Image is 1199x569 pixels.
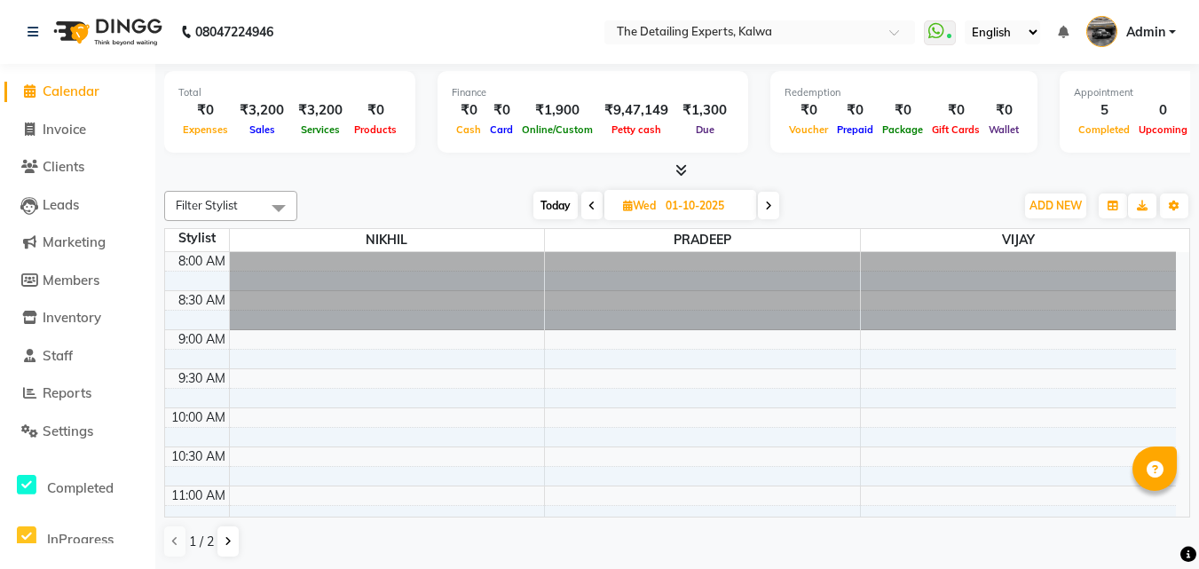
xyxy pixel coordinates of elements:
[785,100,832,121] div: ₹0
[832,123,878,136] span: Prepaid
[984,123,1023,136] span: Wallet
[927,123,984,136] span: Gift Cards
[43,423,93,439] span: Settings
[43,347,73,364] span: Staff
[178,85,401,100] div: Total
[168,447,229,466] div: 10:30 AM
[189,533,214,551] span: 1 / 2
[350,123,401,136] span: Products
[861,229,1176,251] span: VIJAY
[175,369,229,388] div: 9:30 AM
[175,330,229,349] div: 9:00 AM
[4,308,151,328] a: Inventory
[43,272,99,288] span: Members
[4,383,151,404] a: Reports
[452,100,485,121] div: ₹0
[4,82,151,102] a: Calendar
[47,531,114,548] span: InProgress
[878,123,927,136] span: Package
[1124,498,1181,551] iframe: chat widget
[1025,194,1086,218] button: ADD NEW
[4,233,151,253] a: Marketing
[178,100,233,121] div: ₹0
[545,229,860,251] span: PRADEEP
[1134,123,1192,136] span: Upcoming
[675,100,734,121] div: ₹1,300
[291,100,350,121] div: ₹3,200
[533,192,578,219] span: Today
[832,100,878,121] div: ₹0
[45,7,167,57] img: logo
[785,85,1023,100] div: Redemption
[878,100,927,121] div: ₹0
[4,271,151,291] a: Members
[178,123,233,136] span: Expenses
[4,195,151,216] a: Leads
[245,123,280,136] span: Sales
[4,120,151,140] a: Invoice
[43,83,99,99] span: Calendar
[517,123,597,136] span: Online/Custom
[176,198,238,212] span: Filter Stylist
[230,229,545,251] span: NIKHIL
[619,199,660,212] span: Wed
[195,7,273,57] b: 08047224946
[927,100,984,121] div: ₹0
[452,85,734,100] div: Finance
[485,100,517,121] div: ₹0
[43,309,101,326] span: Inventory
[607,123,666,136] span: Petty cash
[47,479,114,496] span: Completed
[4,157,151,178] a: Clients
[1074,123,1134,136] span: Completed
[4,346,151,367] a: Staff
[165,229,229,248] div: Stylist
[43,233,106,250] span: Marketing
[660,193,749,219] input: 2025-10-01
[296,123,344,136] span: Services
[233,100,291,121] div: ₹3,200
[168,486,229,505] div: 11:00 AM
[4,422,151,442] a: Settings
[1074,100,1134,121] div: 5
[785,123,832,136] span: Voucher
[691,123,719,136] span: Due
[1029,199,1082,212] span: ADD NEW
[175,252,229,271] div: 8:00 AM
[43,121,86,138] span: Invoice
[175,291,229,310] div: 8:30 AM
[43,158,84,175] span: Clients
[597,100,675,121] div: ₹9,47,149
[984,100,1023,121] div: ₹0
[1126,23,1165,42] span: Admin
[1086,16,1117,47] img: Admin
[485,123,517,136] span: Card
[43,384,91,401] span: Reports
[350,100,401,121] div: ₹0
[1134,100,1192,121] div: 0
[517,100,597,121] div: ₹1,900
[452,123,485,136] span: Cash
[168,408,229,427] div: 10:00 AM
[43,196,79,213] span: Leads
